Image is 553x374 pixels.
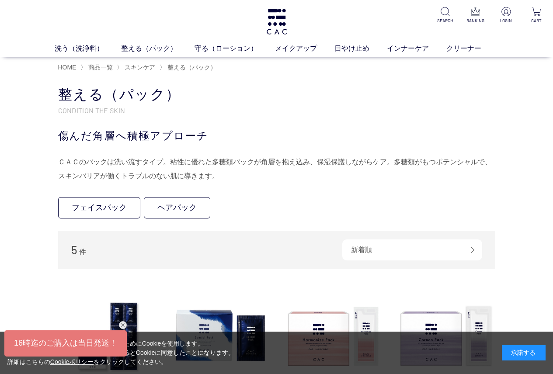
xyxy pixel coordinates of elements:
a: スキンケア [123,64,155,71]
p: RANKING [466,17,485,24]
p: SEARCH [435,17,455,24]
a: 商品一覧 [87,64,113,71]
p: CART [526,17,546,24]
a: クリーナー [446,43,499,54]
span: 件 [79,248,86,256]
a: メイクアップ [275,43,334,54]
div: 新着順 [342,239,482,260]
p: LOGIN [496,17,516,24]
span: 5 [71,243,77,256]
div: 承諾する [502,345,546,360]
a: SEARCH [435,7,455,24]
a: RANKING [466,7,485,24]
img: logo [265,9,288,35]
div: 傷んだ角層へ積極アプローチ [58,128,495,144]
span: スキンケア [125,64,155,71]
h1: 整える（パック） [58,85,495,104]
p: CONDITION THE SKIN [58,106,495,115]
li: 〉 [160,63,219,72]
div: ＣＡＣのパックは洗い流すタイプ。粘性に優れた多糖類パックが角層を抱え込み、保湿保護しながらケア。多糖類がもつポテンシャルで、スキンバリアが働くトラブルのない肌に導きます。 [58,155,495,183]
a: 整える（パック） [121,43,195,54]
span: 商品一覧 [88,64,113,71]
a: LOGIN [496,7,516,24]
a: CART [526,7,546,24]
a: 整える（パック） [166,64,216,71]
a: ヘアパック [144,197,210,218]
li: 〉 [80,63,115,72]
a: 守る（ローション） [195,43,275,54]
a: 洗う（洗浄料） [55,43,121,54]
span: 整える（パック） [167,64,216,71]
a: Cookieポリシー [50,358,94,365]
a: HOME [58,64,77,71]
a: インナーケア [387,43,446,54]
a: フェイスパック [58,197,140,218]
a: 日やけ止め [334,43,387,54]
li: 〉 [117,63,157,72]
